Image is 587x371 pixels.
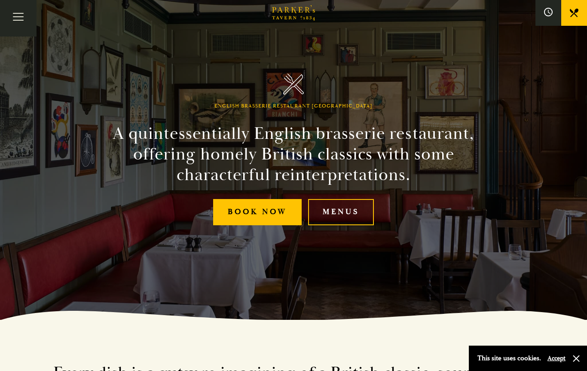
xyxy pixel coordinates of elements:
p: This site uses cookies. [477,352,541,365]
h2: A quintessentially English brasserie restaurant, offering homely British classics with some chara... [98,123,489,185]
img: Parker's Tavern Brasserie Cambridge [283,74,304,95]
a: Book Now [213,199,302,225]
button: Accept [547,354,566,362]
button: Close and accept [572,354,581,363]
h1: English Brasserie Restaurant [GEOGRAPHIC_DATA] [214,103,373,109]
a: Menus [308,199,374,225]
